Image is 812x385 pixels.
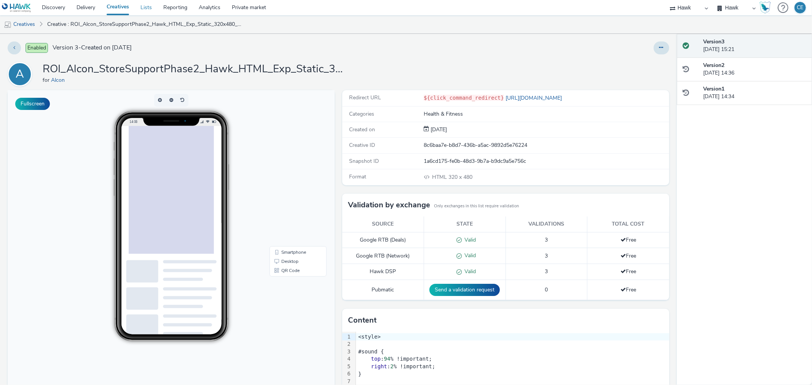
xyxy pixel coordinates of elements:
[621,268,636,275] span: Free
[348,199,430,211] h3: Validation by exchange
[26,43,48,53] span: Enabled
[274,178,292,183] span: QR Code
[462,252,476,259] span: Valid
[545,286,548,293] span: 0
[43,15,246,33] a: Creative : ROI_Alcon_StoreSupportPhase2_Hawk_HTML_Exp_Static_320x480_INT_Drogheda_20251003
[121,29,130,33] span: 14:06
[342,363,352,371] div: 5
[349,173,366,180] span: Format
[703,62,806,77] div: [DATE] 14:36
[8,70,35,78] a: A
[16,64,24,85] div: A
[390,363,393,369] span: 2
[431,173,472,181] span: 320 x 480
[342,248,424,264] td: Google RTB (Network)
[348,315,376,326] h3: Content
[349,94,381,101] span: Redirect URL
[342,264,424,280] td: Hawk DSP
[342,370,352,378] div: 6
[349,142,375,149] span: Creative ID
[703,85,806,101] div: [DATE] 14:34
[429,284,500,296] button: Send a validation request
[43,62,347,76] h1: ROI_Alcon_StoreSupportPhase2_Hawk_HTML_Exp_Static_320x480_INT_Drogheda_20251003
[703,38,724,45] strong: Version 3
[15,98,50,110] button: Fullscreen
[424,216,506,232] th: State
[356,363,712,371] div: : % !important;
[274,160,298,164] span: Smartphone
[263,167,317,176] li: Desktop
[4,21,11,29] img: mobile
[545,252,548,259] span: 3
[545,268,548,275] span: 3
[429,126,447,133] span: [DATE]
[504,94,565,102] a: [URL][DOMAIN_NAME]
[349,157,379,165] span: Snapshot ID
[621,252,636,259] span: Free
[342,340,352,348] div: 2
[434,203,519,209] small: Only exchanges in this list require validation
[424,110,668,118] div: Health & Fitness
[545,236,548,243] span: 3
[703,85,724,92] strong: Version 1
[384,356,391,362] span: 94
[703,62,724,69] strong: Version 2
[342,232,424,248] td: Google RTB (Deals)
[703,38,806,54] div: [DATE] 15:21
[342,355,352,363] div: 4
[349,126,375,133] span: Created on
[274,169,291,173] span: Desktop
[342,280,424,300] td: Pubmatic
[432,173,448,181] span: HTML
[342,216,424,232] th: Source
[759,2,774,14] a: Hawk Academy
[356,355,712,363] div: : % !important;
[621,286,636,293] span: Free
[356,333,712,341] div: <style>
[371,356,381,362] span: top
[356,371,712,378] div: }
[51,76,68,84] a: Alcon
[371,363,387,369] span: right
[424,95,504,101] code: ${click_command_redirect}
[424,142,668,149] div: 8c6baa7e-b8d7-436b-a5ac-9892d5e76224
[263,157,317,167] li: Smartphone
[349,110,374,118] span: Categories
[43,76,51,84] span: for
[797,2,804,13] div: CE
[759,2,771,14] img: Hawk Academy
[342,333,352,341] div: 1
[53,43,132,52] span: Version 3 - Created on [DATE]
[429,126,447,134] div: Creation 03 October 2025, 14:34
[2,3,31,13] img: undefined Logo
[462,236,476,243] span: Valid
[621,236,636,243] span: Free
[342,348,352,356] div: 3
[424,157,668,165] div: 1a6cd175-fe0b-48d3-9b7a-b9dc9a5e756c
[462,268,476,275] span: Valid
[356,348,712,356] div: #sound {
[587,216,669,232] th: Total cost
[506,216,587,232] th: Validations
[263,176,317,185] li: QR Code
